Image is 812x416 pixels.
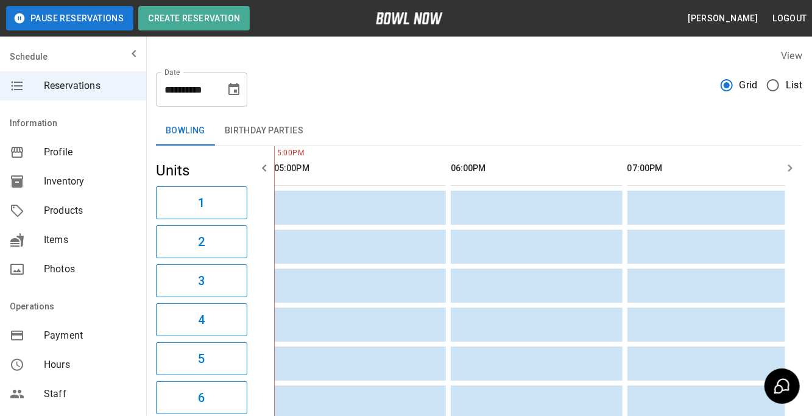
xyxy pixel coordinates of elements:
[156,381,247,414] button: 6
[222,77,246,102] button: Choose date, selected date is Sep 25, 2025
[44,145,136,160] span: Profile
[198,232,205,252] h6: 2
[44,233,136,247] span: Items
[376,12,443,24] img: logo
[198,349,205,368] h6: 5
[156,264,247,297] button: 3
[198,388,205,407] h6: 6
[215,116,313,146] button: Birthday Parties
[138,6,250,30] button: Create Reservation
[44,328,136,343] span: Payment
[156,116,802,146] div: inventory tabs
[740,78,758,93] span: Grid
[6,6,133,30] button: Pause Reservations
[44,358,136,372] span: Hours
[156,342,247,375] button: 5
[44,203,136,218] span: Products
[786,78,802,93] span: List
[44,262,136,277] span: Photos
[768,7,812,30] button: Logout
[198,271,205,291] h6: 3
[44,79,136,93] span: Reservations
[683,7,763,30] button: [PERSON_NAME]
[156,116,215,146] button: Bowling
[274,147,277,160] span: 5:00PM
[198,193,205,213] h6: 1
[156,303,247,336] button: 4
[44,174,136,189] span: Inventory
[156,186,247,219] button: 1
[156,225,247,258] button: 2
[781,50,802,62] label: View
[156,161,247,180] h5: Units
[198,310,205,330] h6: 4
[44,387,136,401] span: Staff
